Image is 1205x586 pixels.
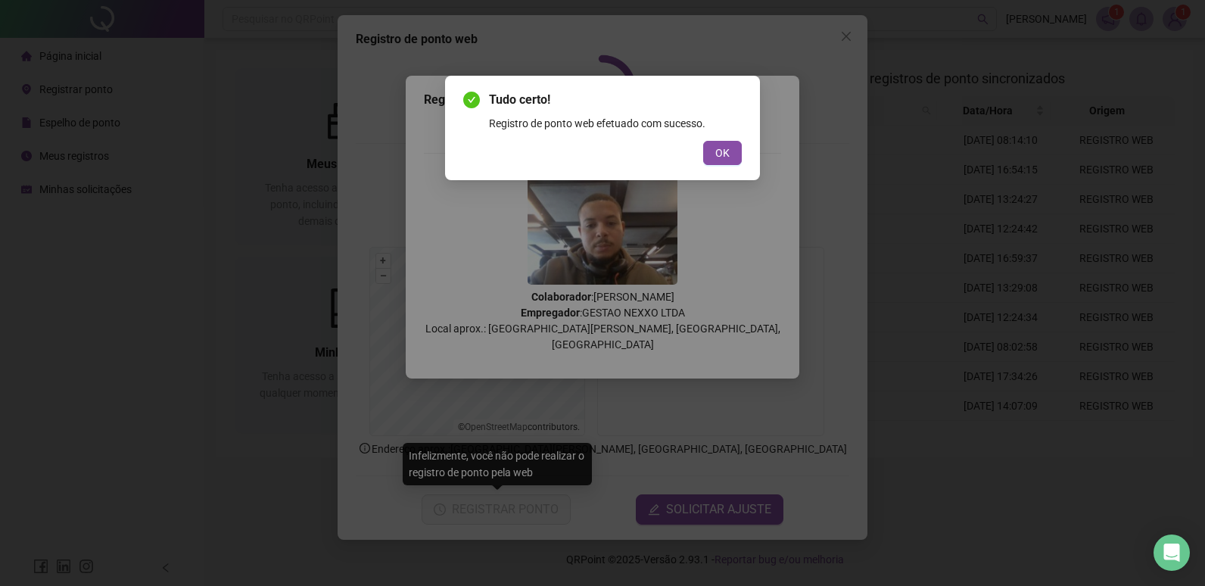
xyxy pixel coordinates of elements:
[715,145,730,161] span: OK
[1154,535,1190,571] div: Open Intercom Messenger
[489,91,742,109] span: Tudo certo!
[489,115,742,132] div: Registro de ponto web efetuado com sucesso.
[703,141,742,165] button: OK
[463,92,480,108] span: check-circle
